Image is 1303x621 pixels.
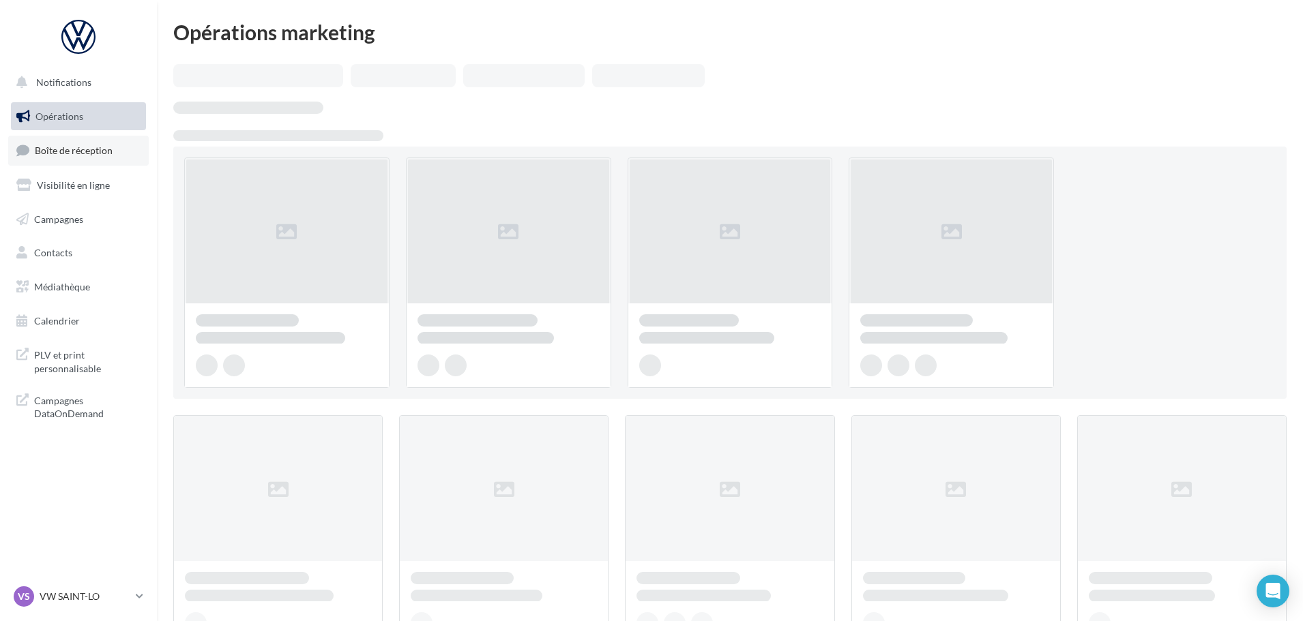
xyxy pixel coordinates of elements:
a: Opérations [8,102,149,131]
span: Opérations [35,110,83,122]
span: Calendrier [34,315,80,327]
div: Open Intercom Messenger [1257,575,1289,607]
a: Contacts [8,239,149,267]
span: VS [18,590,30,603]
a: VS VW SAINT-LO [11,584,146,609]
span: Médiathèque [34,281,90,292]
span: Boîte de réception [35,145,113,156]
a: Campagnes [8,205,149,234]
span: Campagnes [34,213,83,224]
p: VW SAINT-LO [40,590,130,603]
span: Campagnes DataOnDemand [34,391,141,421]
button: Notifications [8,68,143,97]
a: Campagnes DataOnDemand [8,386,149,426]
span: Contacts [34,247,72,258]
a: Calendrier [8,307,149,335]
div: Opérations marketing [173,22,1287,42]
a: Médiathèque [8,273,149,301]
a: Boîte de réception [8,136,149,165]
span: Visibilité en ligne [37,179,110,191]
span: PLV et print personnalisable [34,346,141,375]
a: Visibilité en ligne [8,171,149,200]
span: Notifications [36,76,91,88]
a: PLV et print personnalisable [8,340,149,380]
